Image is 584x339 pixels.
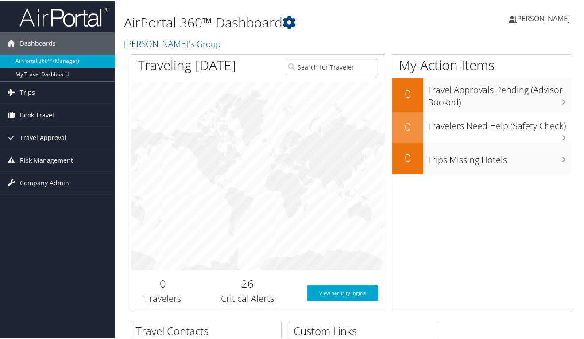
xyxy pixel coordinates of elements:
[428,148,572,165] h3: Trips Missing Hotels
[294,323,439,338] h2: Custom Links
[392,77,572,111] a: 0Travel Approvals Pending (Advisor Booked)
[20,148,73,171] span: Risk Management
[20,126,66,148] span: Travel Approval
[138,55,236,74] h1: Traveling [DATE]
[392,149,423,164] h2: 0
[307,284,378,300] a: View SecurityLogic®
[138,275,188,290] h2: 0
[428,114,572,131] h3: Travelers Need Help (Safety Check)
[392,111,572,142] a: 0Travelers Need Help (Safety Check)
[392,86,423,101] h2: 0
[19,6,108,27] img: airportal-logo.png
[124,37,223,49] a: [PERSON_NAME]'s Group
[124,12,427,31] h1: AirPortal 360™ Dashboard
[20,81,35,103] span: Trips
[20,103,54,125] span: Book Travel
[136,323,281,338] h2: Travel Contacts
[392,118,423,133] h2: 0
[20,171,69,193] span: Company Admin
[428,78,572,108] h3: Travel Approvals Pending (Advisor Booked)
[20,31,56,54] span: Dashboards
[515,13,570,23] span: [PERSON_NAME]
[138,292,188,304] h3: Travelers
[201,275,294,290] h2: 26
[392,142,572,173] a: 0Trips Missing Hotels
[509,4,579,31] a: [PERSON_NAME]
[201,292,294,304] h3: Critical Alerts
[286,58,378,74] input: Search for Traveler
[392,55,572,74] h1: My Action Items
